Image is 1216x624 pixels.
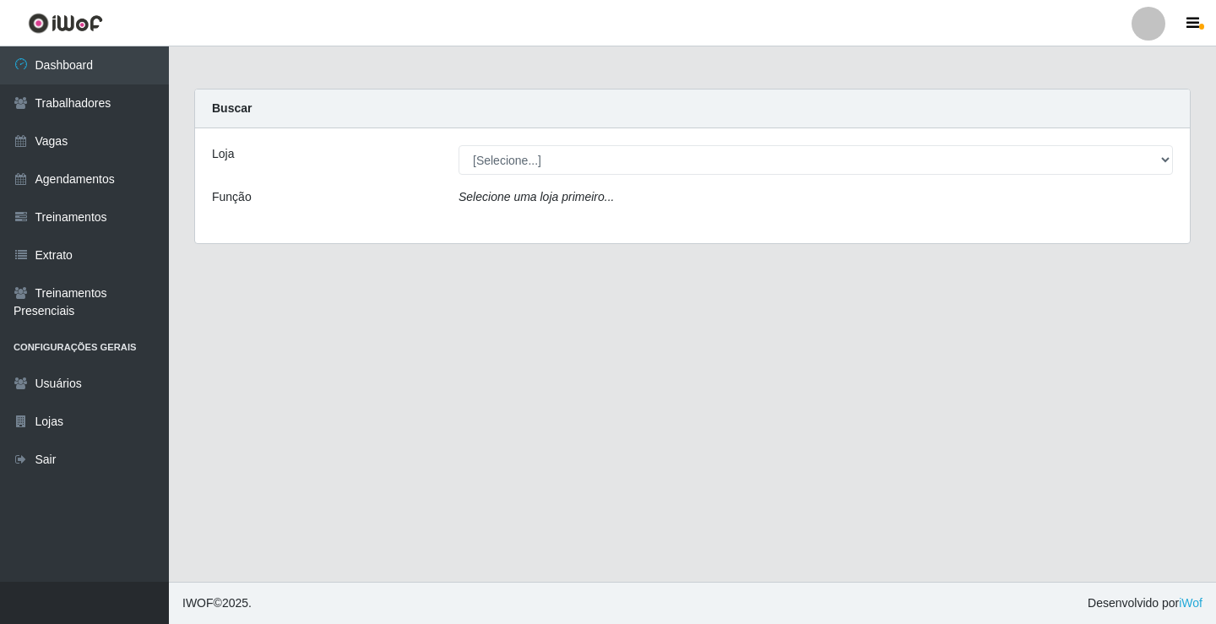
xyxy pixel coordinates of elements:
[212,145,234,163] label: Loja
[1088,594,1202,612] span: Desenvolvido por
[28,13,103,34] img: CoreUI Logo
[212,101,252,115] strong: Buscar
[212,188,252,206] label: Função
[459,190,614,203] i: Selecione uma loja primeiro...
[182,596,214,610] span: IWOF
[1179,596,1202,610] a: iWof
[182,594,252,612] span: © 2025 .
